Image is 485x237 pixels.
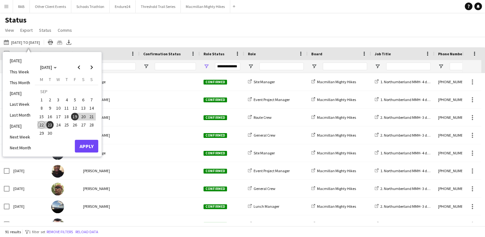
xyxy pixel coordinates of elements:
[375,222,438,227] a: 2. Northumberland MMH- 3 day role
[83,168,110,173] span: [PERSON_NAME]
[63,121,70,129] span: 25
[380,222,438,227] span: 2. Northumberland MMH- 3 day role
[49,77,51,82] span: T
[71,96,79,104] span: 5
[248,51,256,56] span: Role
[38,62,59,73] button: Choose month and year
[181,0,230,13] button: Macmillan Mighty Hikes
[71,121,79,129] button: 26-09-2025
[248,168,290,173] a: Event Project Manager
[79,104,87,112] button: 13-09-2025
[65,77,68,82] span: T
[248,222,278,227] a: Route Manager
[73,61,85,74] button: Previous month
[380,186,438,191] span: 2. Northumberland MMH- 3 day role
[254,204,279,209] span: Lunch Manager
[63,105,70,112] span: 11
[10,198,48,215] div: [DATE]
[380,115,438,120] span: 2. Northumberland MMH- 3 day role
[6,99,35,110] li: Last Week
[54,104,62,112] button: 10-09-2025
[248,151,275,155] a: Site Manager
[55,105,62,112] span: 10
[438,64,444,69] button: Open Filter Menu
[54,121,62,129] button: 24-09-2025
[311,186,356,191] a: Macmillan Mighty Hikes
[80,96,87,104] span: 6
[375,64,380,69] button: Open Filter Menu
[62,112,71,121] button: 18-09-2025
[3,38,41,46] button: [DATE] to [DATE]
[71,0,110,13] button: Schools Triathlon
[380,168,438,173] span: 1. Northumberland MMH- 4 day role
[6,142,35,153] li: Next Month
[36,26,54,34] a: Status
[37,87,96,96] td: SEP
[83,222,110,227] span: [PERSON_NAME]
[87,104,96,112] button: 14-09-2025
[254,79,275,84] span: Site Manager
[46,104,54,112] button: 09-09-2025
[5,27,14,33] span: View
[323,63,367,70] input: Board Filter Input
[56,38,63,46] app-action-btn: Crew files as ZIP
[71,113,79,120] span: 19
[311,79,356,84] a: Macmillan Mighty Hikes
[88,96,95,104] span: 7
[46,96,54,104] span: 2
[204,169,227,173] span: Confirmed
[13,0,30,13] button: RAB
[204,151,227,156] span: Confirmed
[375,79,438,84] a: 1. Northumberland MMH- 4 day role
[254,133,275,138] span: General Crew
[30,0,71,13] button: Other Client Events
[38,96,45,104] span: 1
[317,79,356,84] span: Macmillan Mighty Hikes
[37,121,46,129] button: 22-09-2025
[71,104,79,112] button: 12-09-2025
[248,204,279,209] a: Lunch Manager
[38,113,45,120] span: 15
[204,133,227,138] span: Confirmed
[248,133,275,138] a: General Crew
[71,96,79,104] button: 05-09-2025
[38,121,45,129] span: 22
[143,51,181,56] span: Confirmation Status
[254,151,275,155] span: Site Manager
[6,55,35,66] li: [DATE]
[90,77,93,82] span: S
[110,0,136,13] button: Endure24
[71,112,79,121] button: 19-09-2025
[85,61,98,74] button: Next month
[375,151,438,155] a: 1. Northumberland MMH- 4 day role
[88,121,95,129] span: 28
[317,204,356,209] span: Macmillan Mighty Hikes
[311,51,322,56] span: Board
[317,115,356,120] span: Macmillan Mighty Hikes
[254,222,278,227] span: Route Manager
[83,186,110,191] span: [PERSON_NAME]
[39,27,51,33] span: Status
[380,79,438,84] span: 1. Northumberland MMH- 4 day role
[46,105,54,112] span: 9
[375,97,438,102] a: 1. Northumberland MMH- 4 day role
[380,204,438,209] span: 2. Northumberland MMH- 3 day role
[46,129,54,137] button: 30-09-2025
[55,26,74,34] a: Comms
[40,77,43,82] span: M
[204,98,227,102] span: Confirmed
[46,121,54,129] span: 23
[311,222,356,227] a: Macmillan Mighty Hikes
[45,228,74,235] button: Remove filters
[65,38,73,46] app-action-btn: Export XLSX
[317,222,356,227] span: Macmillan Mighty Hikes
[375,186,438,191] a: 2. Northumberland MMH- 3 day role
[38,105,45,112] span: 8
[380,151,438,155] span: 1. Northumberland MMH- 4 day role
[58,27,72,33] span: Comms
[62,96,71,104] button: 04-09-2025
[317,168,356,173] span: Macmillan Mighty Hikes
[62,121,71,129] button: 25-09-2025
[74,228,100,235] button: Reload data
[248,79,275,84] a: Site Manager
